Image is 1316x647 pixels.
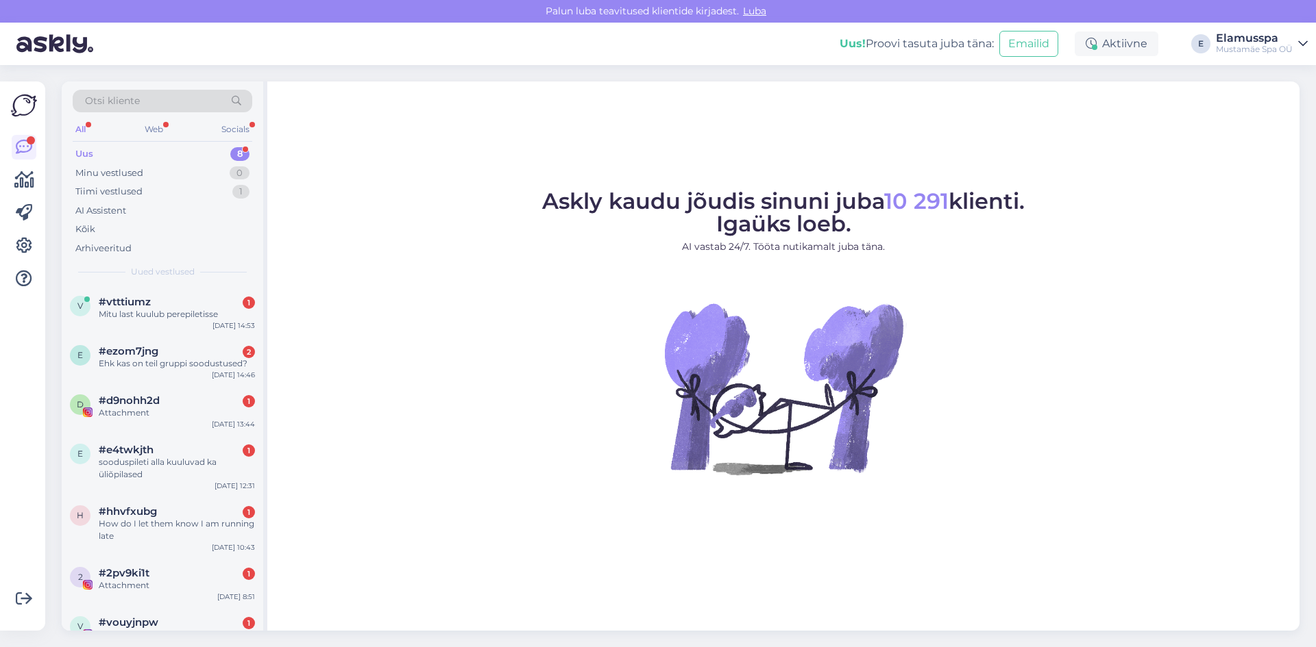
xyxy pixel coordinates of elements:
[77,301,83,311] span: v
[99,456,255,481] div: sooduspileti alla kuuluvad ka üliõpilased
[99,505,157,518] span: #hhvfxubg
[77,399,84,409] span: d
[75,147,93,161] div: Uus
[1191,34,1210,53] div: E
[212,370,255,380] div: [DATE] 14:46
[232,185,249,199] div: 1
[99,296,151,308] span: #vtttiumz
[999,31,1058,57] button: Emailid
[212,542,255,553] div: [DATE] 10:43
[1216,33,1293,44] div: Elamusspa
[99,579,255,592] div: Attachment
[660,265,907,511] img: No Chat active
[1075,31,1158,56] div: Aktiivne
[99,567,149,579] span: #2pv9ki1t
[85,94,140,108] span: Otsi kliente
[77,510,84,520] span: h
[840,36,994,52] div: Proovi tasuta juba täna:
[142,120,166,138] div: Web
[99,616,158,629] span: #vouyjnpw
[99,407,255,419] div: Attachment
[75,185,143,199] div: Tiimi vestlused
[99,345,158,357] span: #ezom7jng
[1216,33,1308,55] a: ElamusspaMustamäe Spa OÜ
[739,5,770,17] span: Luba
[99,394,160,407] span: #d9nohh2d
[99,444,154,456] span: #e4twkjth
[73,120,88,138] div: All
[230,147,249,161] div: 8
[243,506,255,518] div: 1
[77,448,83,459] span: e
[243,568,255,580] div: 1
[212,320,255,331] div: [DATE] 14:53
[243,346,255,358] div: 2
[230,166,249,180] div: 0
[75,223,95,236] div: Kõik
[212,419,255,429] div: [DATE] 13:44
[1216,44,1293,55] div: Mustamäe Spa OÜ
[75,204,126,218] div: AI Assistent
[77,350,83,360] span: e
[217,592,255,602] div: [DATE] 8:51
[243,296,255,309] div: 1
[75,166,143,180] div: Minu vestlused
[99,629,255,641] div: Attachment
[542,188,1025,237] span: Askly kaudu jõudis sinuni juba klienti. Igaüks loeb.
[884,188,949,214] span: 10 291
[99,518,255,542] div: How do I let them know I am running late
[243,617,255,629] div: 1
[219,120,252,138] div: Socials
[840,37,866,50] b: Uus!
[215,481,255,491] div: [DATE] 12:31
[542,240,1025,254] p: AI vastab 24/7. Tööta nutikamalt juba täna.
[75,242,132,255] div: Arhiveeritud
[77,621,83,631] span: v
[131,266,195,278] span: Uued vestlused
[99,357,255,370] div: Ehk kas on teil gruppi soodustused?
[99,308,255,320] div: Mitu last kuulub perepiletisse
[243,395,255,407] div: 1
[11,92,37,118] img: Askly Logo
[243,444,255,457] div: 1
[78,572,83,582] span: 2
